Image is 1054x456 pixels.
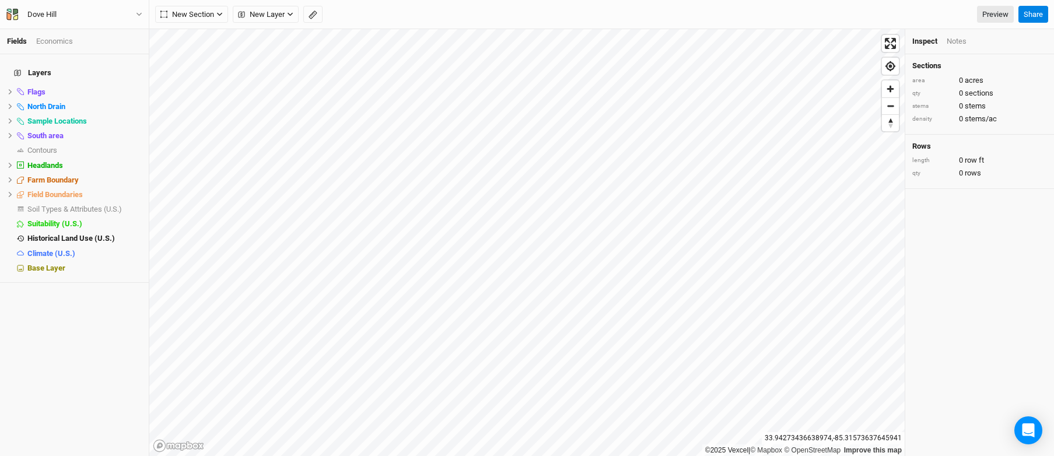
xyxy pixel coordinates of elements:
[27,205,142,214] div: Soil Types & Attributes (U.S.)
[912,36,937,47] div: Inspect
[912,75,1047,86] div: 0
[965,168,981,178] span: rows
[965,114,997,124] span: stems/ac
[912,89,953,98] div: qty
[912,102,953,111] div: stems
[1018,6,1048,23] button: Share
[750,446,782,454] a: Mapbox
[27,117,142,126] div: Sample Locations
[882,35,899,52] button: Enter fullscreen
[965,101,986,111] span: stems
[153,439,204,453] a: Mapbox logo
[6,8,143,21] button: Dove Hill
[912,114,1047,124] div: 0
[1014,416,1042,444] div: Open Intercom Messenger
[160,9,214,20] span: New Section
[912,155,1047,166] div: 0
[27,87,45,96] span: Flags
[27,219,142,229] div: Suitability (U.S.)
[27,190,83,199] span: Field Boundaries
[977,6,1014,23] a: Preview
[762,432,905,444] div: 33.94273436638974 , -85.31573637645941
[233,6,299,23] button: New Layer
[844,446,902,454] a: Improve this map
[27,161,63,170] span: Headlands
[912,76,953,85] div: area
[27,102,65,111] span: North Drain
[27,205,122,213] span: Soil Types & Attributes (U.S.)
[155,6,228,23] button: New Section
[882,115,899,131] span: Reset bearing to north
[27,249,142,258] div: Climate (U.S.)
[912,88,1047,99] div: 0
[27,102,142,111] div: North Drain
[965,155,984,166] span: row ft
[27,117,87,125] span: Sample Locations
[882,114,899,131] button: Reset bearing to north
[27,249,75,258] span: Climate (U.S.)
[947,36,967,47] div: Notes
[912,101,1047,111] div: 0
[27,176,142,185] div: Farm Boundary
[965,88,993,99] span: sections
[7,37,27,45] a: Fields
[965,75,983,86] span: acres
[7,61,142,85] h4: Layers
[27,87,142,97] div: Flags
[27,264,142,273] div: Base Layer
[303,6,323,23] button: Shortcut: M
[27,131,142,141] div: South area
[882,80,899,97] button: Zoom in
[27,176,79,184] span: Farm Boundary
[882,58,899,75] button: Find my location
[27,234,115,243] span: Historical Land Use (U.S.)
[27,234,142,243] div: Historical Land Use (U.S.)
[27,219,82,228] span: Suitability (U.S.)
[912,156,953,165] div: length
[27,146,142,155] div: Contours
[27,9,57,20] div: Dove Hill
[27,131,64,140] span: South area
[27,190,142,199] div: Field Boundaries
[912,61,1047,71] h4: Sections
[705,444,902,456] div: |
[912,169,953,178] div: qty
[912,142,1047,151] h4: Rows
[238,9,285,20] span: New Layer
[912,168,1047,178] div: 0
[705,446,748,454] a: ©2025 Vexcel
[784,446,841,454] a: OpenStreetMap
[27,161,142,170] div: Headlands
[882,97,899,114] button: Zoom out
[36,36,73,47] div: Economics
[912,115,953,124] div: density
[27,264,65,272] span: Base Layer
[149,29,905,456] canvas: Map
[882,98,899,114] span: Zoom out
[27,146,57,155] span: Contours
